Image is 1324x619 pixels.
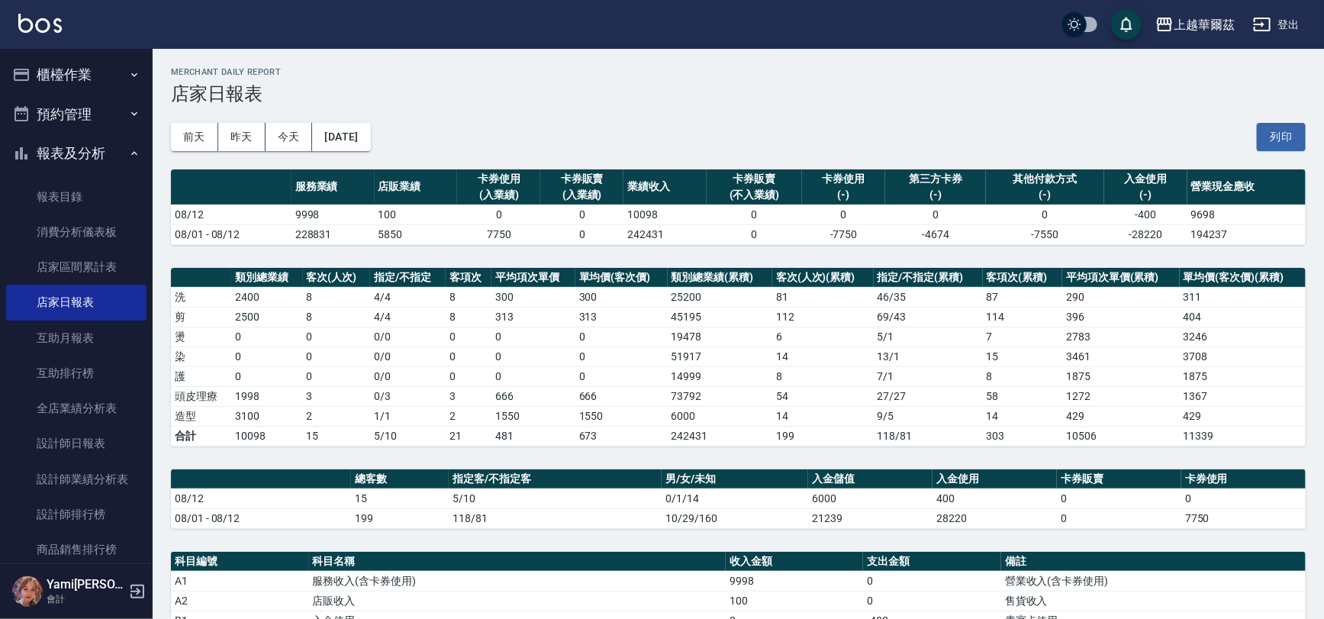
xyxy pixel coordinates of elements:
td: 1875 [1062,366,1180,386]
td: 13 / 1 [874,347,983,366]
td: 290 [1062,287,1180,307]
td: 10098 [231,426,302,446]
td: 1550 [491,406,575,426]
td: 0 [446,347,492,366]
td: 4 / 4 [370,307,446,327]
div: 第三方卡券 [889,171,982,187]
th: 科目編號 [171,552,309,572]
td: 10506 [1062,426,1180,446]
td: 4 / 4 [370,287,446,307]
th: 支出金額 [863,552,1001,572]
th: 收入金額 [726,552,864,572]
a: 互助排行榜 [6,356,147,391]
td: 2400 [231,287,302,307]
div: 上越華爾茲 [1174,15,1235,34]
td: 0 [491,347,575,366]
td: 0 / 3 [370,386,446,406]
td: 8 [303,287,370,307]
td: 0 / 0 [370,347,446,366]
img: Person [12,576,43,607]
button: 列印 [1257,123,1306,151]
td: 404 [1180,307,1306,327]
td: 300 [491,287,575,307]
td: 1998 [231,386,302,406]
td: -4674 [885,224,986,244]
td: 69 / 43 [874,307,983,327]
td: 0 [863,591,1001,611]
td: 8 [303,307,370,327]
td: -7750 [802,224,885,244]
th: 指定/不指定 [370,268,446,288]
td: 15 [351,488,449,508]
td: 0 [446,366,492,386]
td: 87 [983,287,1063,307]
td: 合計 [171,426,231,446]
th: 科目名稱 [309,552,726,572]
th: 客次(人次) [303,268,370,288]
th: 平均項次單價(累積) [1062,268,1180,288]
td: 481 [491,426,575,446]
h5: Yami[PERSON_NAME] [47,577,124,592]
h2: Merchant Daily Report [171,67,1306,77]
td: 100 [375,205,458,224]
td: 7750 [457,224,540,244]
td: 8 [772,366,874,386]
td: 08/01 - 08/12 [171,508,351,528]
th: 指定客/不指定客 [449,469,662,489]
td: 染 [171,347,231,366]
div: (-) [889,187,982,203]
td: 3461 [1062,347,1180,366]
td: 228831 [292,224,375,244]
div: (-) [1108,187,1184,203]
td: 0 [540,224,623,244]
td: 0 [802,205,885,224]
th: 單均價(客次價)(累積) [1180,268,1306,288]
td: -7550 [986,224,1104,244]
table: a dense table [171,268,1306,447]
td: 8 [446,287,492,307]
td: 666 [575,386,668,406]
td: 08/12 [171,205,292,224]
td: 3 [446,386,492,406]
td: 14 [983,406,1063,426]
td: 售貨收入 [1001,591,1306,611]
button: 今天 [266,123,313,151]
td: 0 / 0 [370,366,446,386]
div: 其他付款方式 [990,171,1100,187]
td: 0 [575,327,668,347]
td: 0 / 0 [370,327,446,347]
div: 入金使用 [1108,171,1184,187]
th: 男/女/未知 [662,469,808,489]
td: 0 [885,205,986,224]
th: 入金使用 [933,469,1057,489]
td: 14 [772,347,874,366]
th: 營業現金應收 [1187,169,1306,205]
td: 5/10 [370,426,446,446]
td: 6000 [668,406,772,426]
td: 0 [1057,488,1181,508]
td: 112 [772,307,874,327]
button: 前天 [171,123,218,151]
td: 0/1/14 [662,488,808,508]
div: (入業績) [461,187,536,203]
div: (入業績) [544,187,620,203]
td: 10098 [623,205,707,224]
td: 0 [540,205,623,224]
table: a dense table [171,169,1306,245]
td: 0 [1181,488,1306,508]
td: A1 [171,571,309,591]
th: 總客數 [351,469,449,489]
td: 199 [351,508,449,528]
table: a dense table [171,469,1306,529]
button: 預約管理 [6,95,147,134]
td: 3100 [231,406,302,426]
td: 300 [575,287,668,307]
th: 類別總業績(累積) [668,268,772,288]
th: 卡券使用 [1181,469,1306,489]
td: 6 [772,327,874,347]
td: 429 [1180,406,1306,426]
td: 11339 [1180,426,1306,446]
td: 0 [491,366,575,386]
p: 會計 [47,592,124,606]
td: 9998 [726,571,864,591]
